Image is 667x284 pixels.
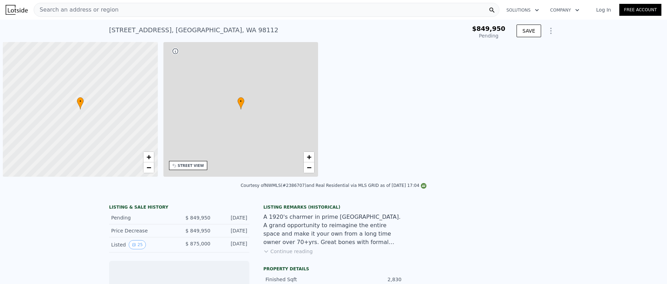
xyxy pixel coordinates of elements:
span: − [307,163,311,172]
div: [DATE] [216,240,247,249]
button: Solutions [501,4,545,16]
div: Pending [472,32,505,39]
button: Company [545,4,585,16]
img: Lotside [6,5,28,15]
div: • [77,97,84,109]
div: STREET VIEW [178,163,204,168]
div: Listing Remarks (Historical) [263,204,404,210]
a: Free Account [619,4,661,16]
a: Zoom in [143,152,154,162]
a: Zoom in [304,152,314,162]
button: Show Options [544,24,558,38]
span: Search an address or region [34,6,119,14]
img: NWMLS Logo [421,183,426,189]
span: $ 849,950 [186,215,210,221]
div: Courtesy of NWMLS (#2386707) and Real Residential via MLS GRID as of [DATE] 17:04 [241,183,426,188]
div: 2,830 [333,276,402,283]
span: $ 875,000 [186,241,210,246]
div: [DATE] [216,227,247,234]
button: SAVE [517,25,541,37]
span: + [146,153,151,161]
div: Price Decrease [111,227,174,234]
div: • [237,97,244,109]
div: Pending [111,214,174,221]
div: Finished Sqft [265,276,333,283]
div: [DATE] [216,214,247,221]
div: Listed [111,240,174,249]
span: $ 849,950 [186,228,210,234]
a: Zoom out [304,162,314,173]
button: View historical data [129,240,146,249]
a: Zoom out [143,162,154,173]
span: + [307,153,311,161]
span: • [237,98,244,104]
a: Log In [588,6,619,13]
span: − [146,163,151,172]
div: LISTING & SALE HISTORY [109,204,249,211]
div: Property details [263,266,404,272]
span: • [77,98,84,104]
button: Continue reading [263,248,313,255]
span: $849,950 [472,25,505,32]
div: [STREET_ADDRESS] , [GEOGRAPHIC_DATA] , WA 98112 [109,25,278,35]
div: A 1920's charmer in prime [GEOGRAPHIC_DATA]. A grand opportunity to reimagine the entire space an... [263,213,404,246]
